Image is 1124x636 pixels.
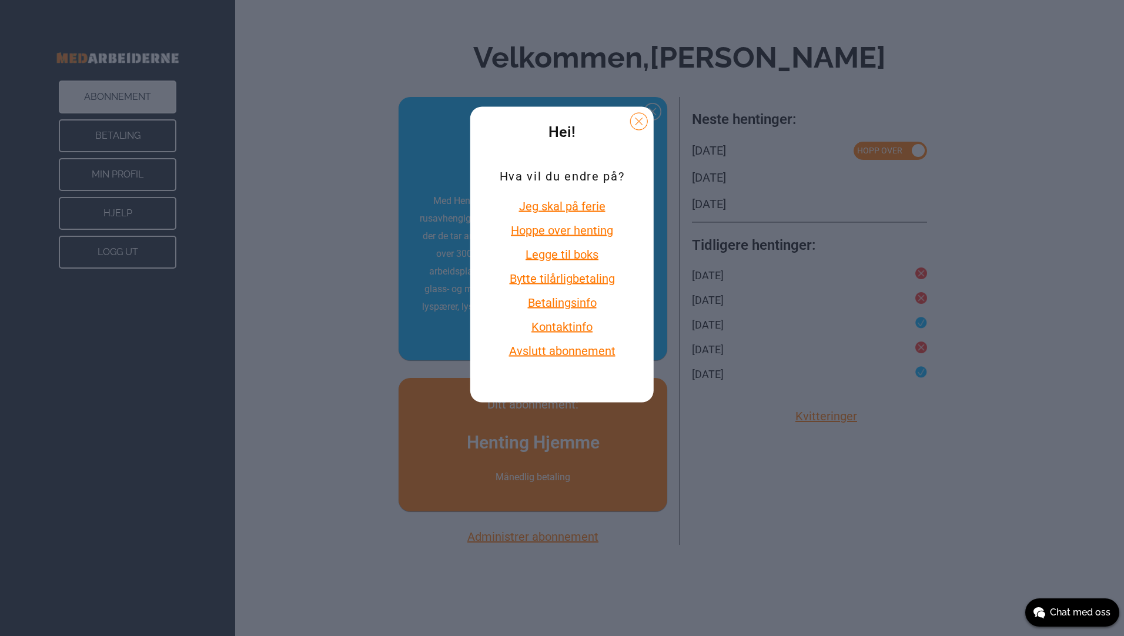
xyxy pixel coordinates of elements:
button: Hoppe over henting [500,222,624,237]
button: Jeg skal på ferie [500,198,624,213]
button: Avslutt abonnement [500,343,624,358]
span: Hei! [548,124,576,139]
button: Betalingsinfo [500,294,624,310]
button: Kontaktinfo [500,319,624,334]
span: Chat med oss [1050,605,1110,620]
button: Chat med oss [1025,598,1119,627]
button: Bytte tilårligbetaling [500,270,624,286]
button: Legge til boks [500,246,624,262]
p: Hva vil du endre på? [500,169,624,183]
